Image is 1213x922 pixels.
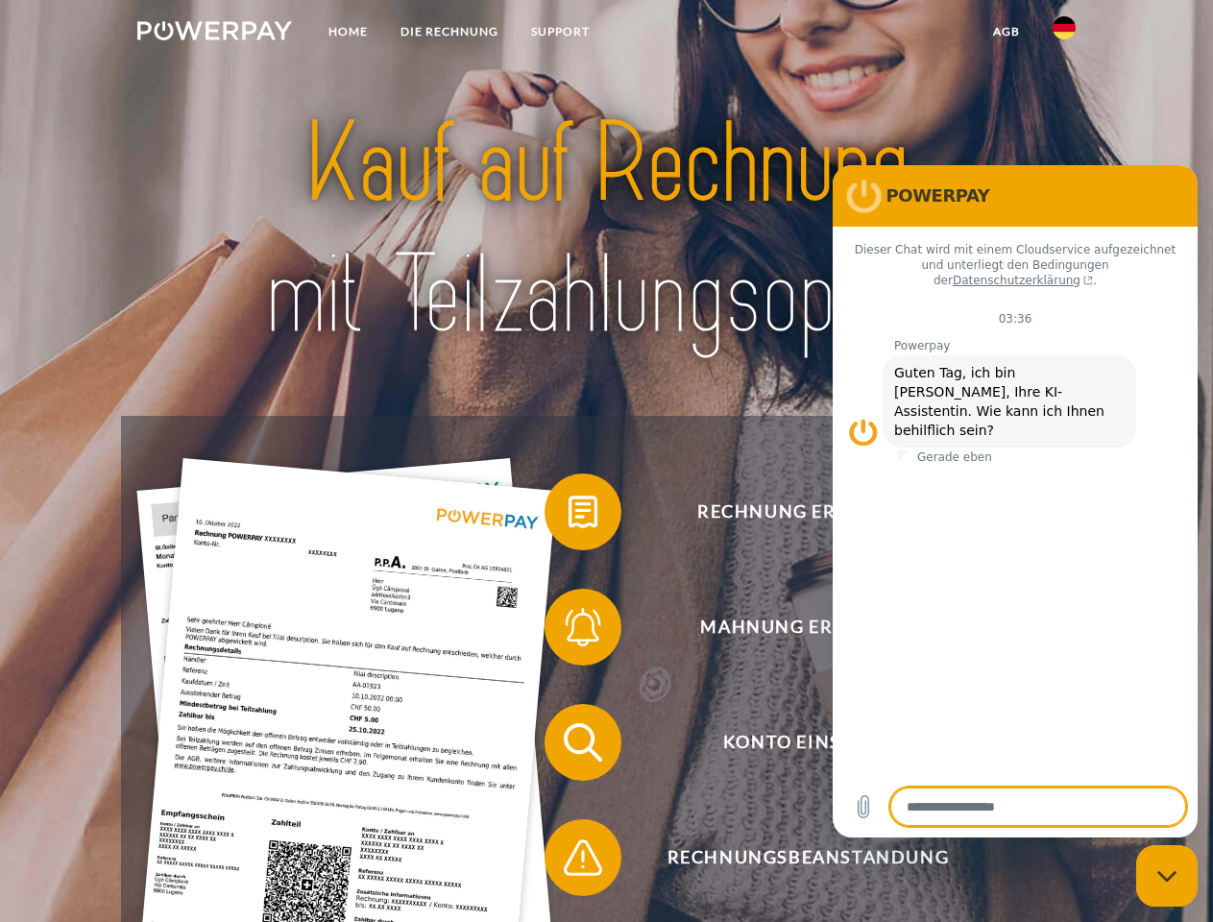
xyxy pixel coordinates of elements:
button: Rechnung erhalten? [545,473,1044,550]
img: qb_search.svg [559,718,607,766]
img: qb_warning.svg [559,834,607,882]
button: Mahnung erhalten? [545,589,1044,666]
a: Home [312,14,384,49]
a: SUPPORT [515,14,606,49]
iframe: Schaltfläche zum Öffnen des Messaging-Fensters; Konversation läuft [1136,845,1198,907]
a: DIE RECHNUNG [384,14,515,49]
span: Konto einsehen [572,704,1043,781]
img: qb_bill.svg [559,488,607,536]
img: de [1053,16,1076,39]
span: Rechnungsbeanstandung [572,819,1043,896]
button: Konto einsehen [545,704,1044,781]
button: Rechnungsbeanstandung [545,819,1044,896]
img: logo-powerpay-white.svg [137,21,292,40]
iframe: Messaging-Fenster [833,165,1198,837]
span: Mahnung erhalten? [572,589,1043,666]
a: agb [977,14,1036,49]
img: qb_bell.svg [559,603,607,651]
span: Rechnung erhalten? [572,473,1043,550]
img: title-powerpay_de.svg [183,92,1030,368]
